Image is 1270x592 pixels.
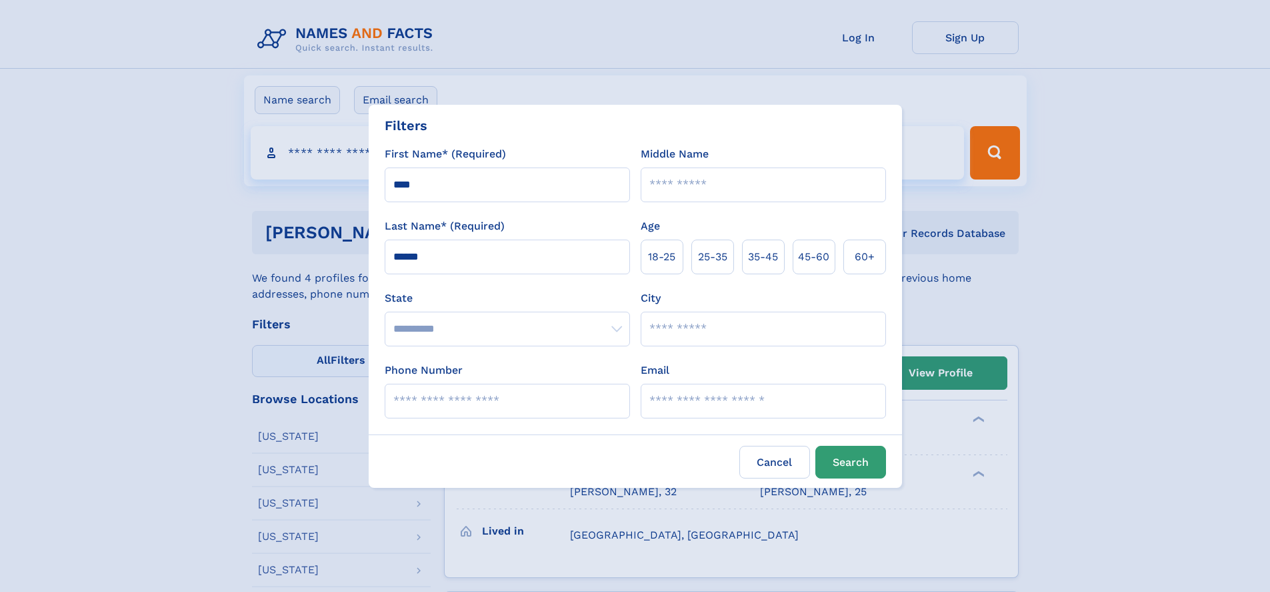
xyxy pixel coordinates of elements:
[698,249,727,265] span: 25‑35
[385,218,505,234] label: Last Name* (Required)
[815,446,886,479] button: Search
[798,249,829,265] span: 45‑60
[641,290,661,306] label: City
[385,362,463,378] label: Phone Number
[748,249,778,265] span: 35‑45
[385,290,630,306] label: State
[385,146,506,162] label: First Name* (Required)
[739,446,810,479] label: Cancel
[641,218,660,234] label: Age
[385,115,427,135] div: Filters
[648,249,675,265] span: 18‑25
[855,249,875,265] span: 60+
[641,146,709,162] label: Middle Name
[641,362,669,378] label: Email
